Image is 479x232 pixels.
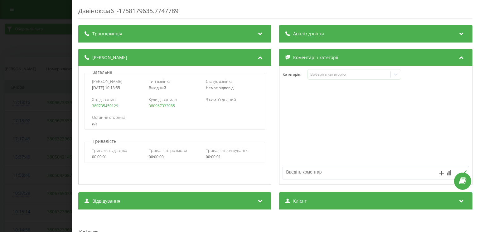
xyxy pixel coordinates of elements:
div: Виберіть категорію [310,72,388,77]
div: 00:00:01 [92,155,144,159]
span: Немає відповіді [206,85,235,90]
h4: Категорія : [283,72,308,77]
span: Остання сторінка [92,114,125,120]
div: 00:00:01 [206,155,258,159]
p: Загальне [91,69,114,75]
div: n/a [92,122,258,126]
span: Тривалість розмови [149,148,187,153]
div: 00:00:00 [149,155,201,159]
span: Статус дзвінка [206,78,233,84]
span: Аналіз дзвінка [293,31,325,37]
span: Коментарі і категорії [293,54,339,61]
div: - [206,104,258,108]
div: Дзвінок : ua6_-1758179635.7747789 [78,7,472,19]
span: [PERSON_NAME] [92,78,122,84]
span: Транскрипція [92,31,122,37]
a: 380967333985 [149,103,175,108]
span: [PERSON_NAME] [92,54,127,61]
span: Куди дзвонили [149,97,177,102]
span: Вихідний [149,85,167,90]
span: Тривалість очікування [206,148,249,153]
div: [DATE] 10:13:55 [92,86,144,90]
p: Тривалість [91,138,118,144]
span: Хто дзвонив [92,97,115,102]
span: З ким з'єднаний [206,97,236,102]
span: Тривалість дзвінка [92,148,127,153]
span: Клієнт [293,198,307,204]
span: Тип дзвінка [149,78,171,84]
span: Відвідування [92,198,120,204]
a: 380735450129 [92,103,118,108]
